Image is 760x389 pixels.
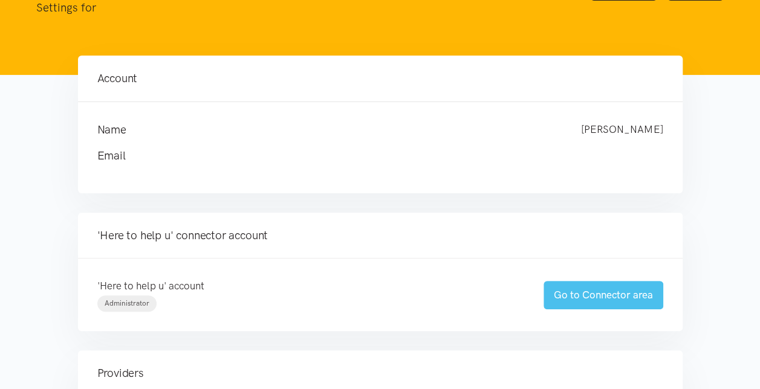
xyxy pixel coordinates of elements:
span: Administrator [105,299,149,307]
h4: Providers [97,365,663,382]
div: [PERSON_NAME] [569,121,675,138]
h4: Account [97,70,663,87]
h4: Email [97,147,639,164]
a: Go to Connector area [544,281,663,309]
p: 'Here to help u' account [97,278,519,294]
h4: 'Here to help u' connector account [97,227,663,244]
h4: Name [97,121,557,138]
